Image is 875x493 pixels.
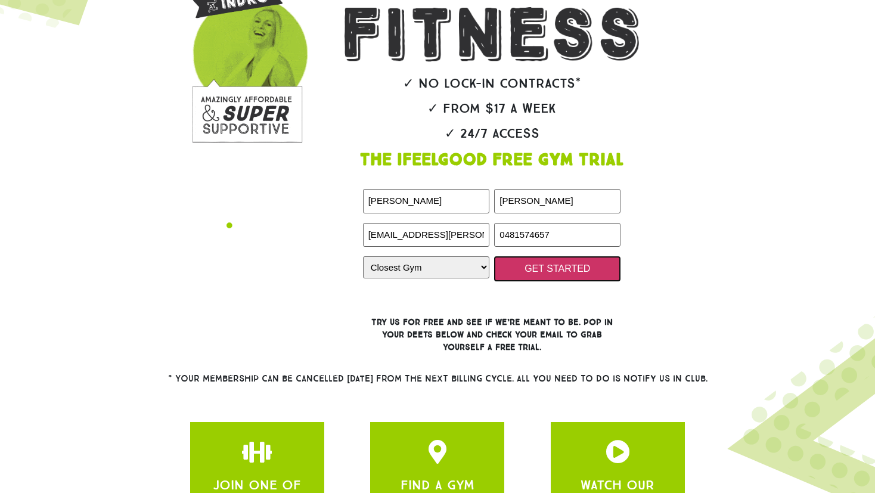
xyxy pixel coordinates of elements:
[426,440,449,464] a: apbct__label_id__gravity_form
[308,152,676,169] h1: The IfeelGood Free Gym Trial
[363,189,489,213] input: FIRST NAME
[494,256,620,281] input: GET STARTED
[606,440,629,464] a: apbct__label_id__gravity_form
[308,127,676,140] h2: ✓ 24/7 Access
[494,223,620,247] input: PHONE
[494,189,620,213] input: LAST NAME
[245,440,269,464] a: apbct__label_id__gravity_form
[308,102,676,115] h2: ✓ From $17 a week
[363,223,489,247] input: Email
[363,316,621,354] h3: Try us for free and see if we’re meant to be. Pop in your deets below and check your email to gra...
[125,374,750,383] h2: * Your membership can be cancelled [DATE] from the next billing cycle. All you need to do is noti...
[308,77,676,90] h2: ✓ No lock-in contracts*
